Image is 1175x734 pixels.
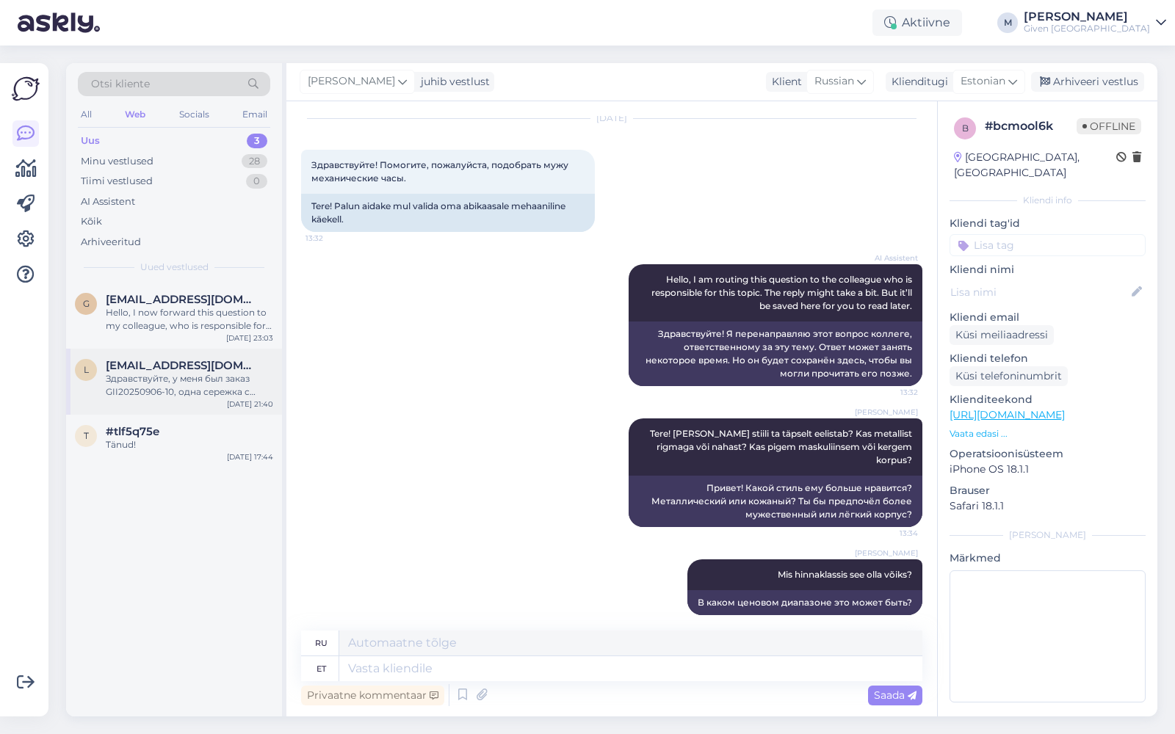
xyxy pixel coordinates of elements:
[176,105,212,124] div: Socials
[950,366,1068,386] div: Küsi telefoninumbrit
[301,686,444,705] div: Privaatne kommentaar
[950,216,1146,231] p: Kliendi tag'id
[950,351,1146,366] p: Kliendi telefon
[81,154,153,169] div: Minu vestlused
[81,214,102,229] div: Kõik
[239,105,270,124] div: Email
[106,372,273,399] div: Здравствуйте, у меня был заказ GII20250906-10, одна сережка с браком у нее отсуствует камень и не...
[863,387,918,398] span: 13:32
[106,306,273,333] div: Hello, I now forward this question to my colleague, who is responsible for this. The reply will b...
[950,427,1146,440] p: Vaata edasi ...
[305,233,361,244] span: 13:32
[950,528,1146,542] div: [PERSON_NAME]
[950,325,1054,345] div: Küsi meiliaadressi
[227,399,273,410] div: [DATE] 21:40
[629,476,922,527] div: Привет! Какой стиль ему больше нравится? Металлический или кожаный? Ты бы предпочёл более мужеств...
[81,134,100,148] div: Uus
[985,117,1077,135] div: # bcmool6k
[874,688,916,702] span: Saada
[950,310,1146,325] p: Kliendi email
[950,284,1129,300] input: Lisa nimi
[886,74,948,90] div: Klienditugi
[415,74,490,90] div: juhib vestlust
[687,590,922,615] div: В каком ценовом диапазоне это может быть?
[950,408,1065,421] a: [URL][DOMAIN_NAME]
[961,73,1005,90] span: Estonian
[301,194,595,232] div: Tere! Palun aidake mul valida oma abikaasale mehaaniline käekell.
[81,174,153,189] div: Tiimi vestlused
[308,73,395,90] span: [PERSON_NAME]
[81,195,135,209] div: AI Assistent
[962,123,969,134] span: b
[91,76,150,92] span: Otsi kliente
[226,333,273,344] div: [DATE] 23:03
[81,235,141,250] div: Arhiveeritud
[246,174,267,189] div: 0
[1024,23,1150,34] div: Given [GEOGRAPHIC_DATA]
[954,150,1116,181] div: [GEOGRAPHIC_DATA], [GEOGRAPHIC_DATA]
[950,392,1146,407] p: Klienditeekond
[629,321,922,386] div: Здравствуйте! Я перенаправляю этот вопрос коллеге, ответственному за эту тему. Ответ может занять...
[950,483,1146,498] p: Brauser
[950,194,1146,207] div: Kliendi info
[78,105,95,124] div: All
[242,154,267,169] div: 28
[317,656,326,681] div: et
[950,498,1146,514] p: Safari 18.1.1
[106,359,258,372] span: lera180692@gmail.com
[855,407,918,418] span: [PERSON_NAME]
[855,548,918,559] span: [PERSON_NAME]
[766,74,802,90] div: Klient
[84,364,89,375] span: l
[140,261,209,274] span: Uued vestlused
[227,451,273,462] div: [DATE] 17:44
[863,252,918,264] span: AI Assistent
[12,75,40,103] img: Askly Logo
[311,159,571,183] span: Здравствуйте! Помогите, пожалуйста, подобрать мужу механические часы.
[872,10,962,36] div: Aktiivne
[778,569,912,580] span: Mis hinnaklassis see olla võiks?
[106,425,159,438] span: #tlf5q75e
[950,234,1146,256] input: Lisa tag
[301,112,922,125] div: [DATE]
[650,428,914,465] span: Tere! [PERSON_NAME] stiili ta täpselt eelistab? Kas metallist rigmaga või nahast? Kas pigem masku...
[84,430,89,441] span: t
[1024,11,1166,34] a: [PERSON_NAME]Given [GEOGRAPHIC_DATA]
[106,293,258,306] span: g.matjuhhinaa@gmail.com
[83,298,90,309] span: g
[106,438,273,451] div: Tänud!
[651,274,914,311] span: Hello, I am routing this question to the colleague who is responsible for this topic. The reply m...
[950,462,1146,477] p: iPhone OS 18.1.1
[1024,11,1150,23] div: [PERSON_NAME]
[814,73,854,90] span: Russian
[997,12,1018,33] div: M
[950,446,1146,462] p: Operatsioonisüsteem
[1031,72,1144,92] div: Arhiveeri vestlus
[863,616,918,627] span: 13:34
[1077,118,1141,134] span: Offline
[247,134,267,148] div: 3
[315,631,328,655] div: ru
[122,105,148,124] div: Web
[950,262,1146,277] p: Kliendi nimi
[863,528,918,539] span: 13:34
[950,550,1146,566] p: Märkmed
